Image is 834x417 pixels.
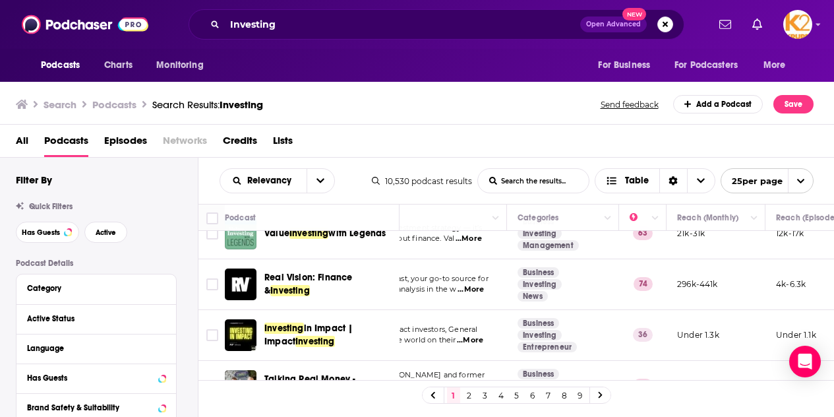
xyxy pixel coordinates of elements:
p: 70 [633,379,653,392]
div: Open Intercom Messenger [789,346,821,377]
span: in Impact | Impact [264,323,353,347]
button: Brand Safety & Suitability [27,399,165,416]
h3: Podcasts [92,98,136,111]
button: open menu [754,53,802,78]
button: open menu [307,169,334,193]
span: Monitoring [156,56,203,75]
div: Category [27,284,157,293]
p: Under 1.3k [677,329,719,340]
img: Real Vision: Finance & Investing [225,269,256,300]
span: Open Advanced [586,21,641,28]
div: Active Status [27,314,157,323]
span: For Business [598,56,650,75]
a: Episodes [104,130,147,157]
a: Business [518,318,559,329]
span: Relevancy [247,176,296,185]
div: Categories [518,210,558,226]
button: Has Guests [16,222,79,243]
a: 8 [558,387,571,403]
div: Podcast [225,210,256,226]
a: ValueInvestingwith Legends [264,227,386,240]
a: Credits [223,130,257,157]
a: Business [518,369,559,379]
span: Toggle select row [206,329,218,341]
p: 21k-31k [677,228,705,239]
p: 63 [633,226,653,240]
a: Search Results:Investing [152,98,263,111]
span: Table [625,176,649,185]
a: Investing [518,279,562,290]
button: Open AdvancedNew [580,16,647,32]
button: Choose View [595,168,715,193]
button: open menu [220,176,307,185]
input: Search podcasts, credits, & more... [225,14,580,35]
p: Podcast Details [16,259,177,268]
a: Show notifications dropdown [747,13,767,36]
button: Has Guests [27,369,165,386]
div: Sort Direction [659,169,687,193]
a: Investingin Impact | ImpactInvesting [264,322,395,348]
button: Active Status [27,310,165,327]
div: Language [27,344,157,353]
a: 1 [447,387,460,403]
h2: Filter By [16,174,52,186]
div: Search Results: [152,98,263,111]
a: Add a Podcast [673,95,763,113]
span: 25 per page [721,171,783,191]
button: Column Actions [488,210,504,226]
span: Charts [104,56,133,75]
span: ...More [457,335,483,346]
span: ...More [456,234,482,244]
a: 3 [479,387,492,403]
button: Language [27,340,165,356]
span: Podcasts [41,56,80,75]
button: open menu [666,53,757,78]
button: Save [773,95,814,113]
span: Networks [163,130,207,157]
span: Active [96,229,116,236]
a: Investing [518,228,562,239]
a: Talking Real Money - [264,373,395,399]
button: Column Actions [600,210,616,226]
img: Investing in Impact | Impact Investing [225,319,256,351]
span: is more than an investment strategy — it’s [328,223,482,232]
div: Brand Safety & Suitability [27,403,154,412]
img: Talking Real Money - Investing Talk [225,370,256,402]
span: cutting-edge insights and expert analysis in the w [274,284,457,294]
a: 4 [494,387,508,403]
span: with Legends [328,228,386,239]
button: Active [84,222,127,243]
div: Has Guests [27,373,154,383]
button: Category [27,280,165,296]
a: 7 [542,387,555,403]
a: Business [518,267,559,278]
a: Real Vision: Finance &Investing [264,271,395,298]
a: 6 [526,387,539,403]
span: Investing [295,336,335,347]
span: ...More [458,284,484,295]
button: open menu [721,168,814,193]
div: Reach (Monthly) [677,210,738,226]
a: Investing [518,330,562,340]
span: Investing [220,98,263,111]
p: Under 1.1k [776,329,816,340]
button: open menu [32,53,97,78]
a: Entrepreneur [518,342,577,352]
img: Value Investing with Legends [225,218,256,249]
p: 12k-17k [776,228,804,239]
img: User Profile [783,10,812,39]
div: Power Score [630,210,648,226]
p: 36 [633,328,653,341]
a: 2 [463,387,476,403]
a: All [16,130,28,157]
button: open menu [147,53,220,78]
a: Podchaser - Follow, Share and Rate Podcasts [22,12,148,37]
a: Lists [273,130,293,157]
span: Quick Filters [29,202,73,211]
span: Has Guests [22,229,60,236]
